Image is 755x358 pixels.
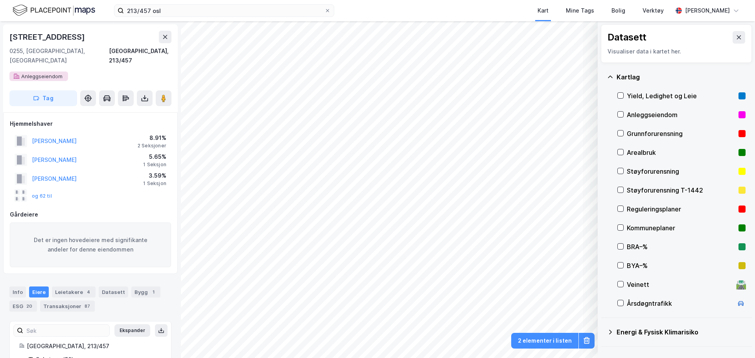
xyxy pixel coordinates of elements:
[143,152,166,162] div: 5.65%
[149,288,157,296] div: 1
[685,6,730,15] div: [PERSON_NAME]
[99,286,128,297] div: Datasett
[138,143,166,149] div: 2 Seksjoner
[124,5,324,17] input: Søk på adresse, matrikkel, gårdeiere, leietakere eller personer
[9,46,109,65] div: 0255, [GEOGRAPHIC_DATA], [GEOGRAPHIC_DATA]
[627,148,735,157] div: Arealbruk
[85,288,92,296] div: 4
[10,210,171,219] div: Gårdeiere
[608,31,646,44] div: Datasett
[143,180,166,187] div: 1 Seksjon
[608,47,745,56] div: Visualiser data i kartet her.
[29,286,49,297] div: Eiere
[643,6,664,15] div: Verktøy
[627,110,735,119] div: Anleggseiendom
[9,90,77,106] button: Tag
[627,204,735,214] div: Reguleringsplaner
[143,171,166,180] div: 3.59%
[627,280,733,289] div: Veinett
[736,279,746,290] div: 🛣️
[9,286,26,297] div: Info
[143,162,166,168] div: 1 Seksjon
[138,133,166,143] div: 8.91%
[627,242,735,252] div: BRA–%
[617,327,746,337] div: Energi & Fysisk Klimarisiko
[511,333,578,349] button: 2 elementer i listen
[9,31,87,43] div: [STREET_ADDRESS]
[627,261,735,270] div: BYA–%
[566,6,594,15] div: Mine Tags
[627,167,735,176] div: Støyforurensning
[27,341,162,351] div: [GEOGRAPHIC_DATA], 213/457
[40,301,95,312] div: Transaksjoner
[25,302,34,310] div: 20
[627,299,733,308] div: Årsdøgntrafikk
[10,222,171,267] div: Det er ingen hovedeiere med signifikante andeler for denne eiendommen
[538,6,549,15] div: Kart
[627,129,735,138] div: Grunnforurensning
[13,4,95,17] img: logo.f888ab2527a4732fd821a326f86c7f29.svg
[627,223,735,233] div: Kommuneplaner
[23,325,109,336] input: Søk
[611,6,625,15] div: Bolig
[114,324,150,337] button: Ekspander
[9,301,37,312] div: ESG
[617,72,746,82] div: Kartlag
[109,46,171,65] div: [GEOGRAPHIC_DATA], 213/457
[52,286,96,297] div: Leietakere
[627,185,735,195] div: Støyforurensning T-1442
[627,91,735,101] div: Yield, Ledighet og Leie
[10,119,171,129] div: Hjemmelshaver
[131,286,160,297] div: Bygg
[83,302,92,310] div: 87
[716,320,755,358] iframe: Chat Widget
